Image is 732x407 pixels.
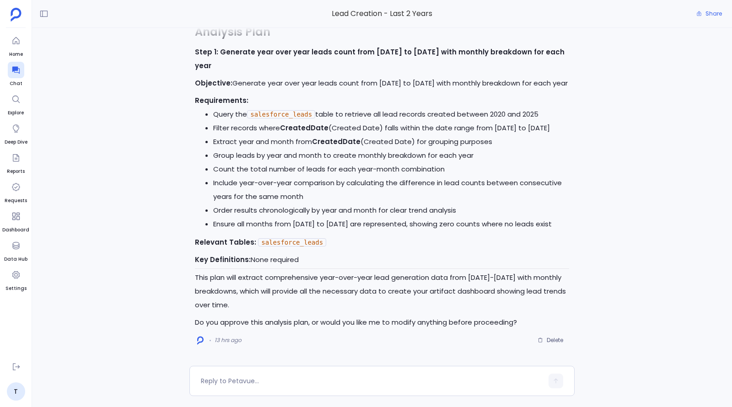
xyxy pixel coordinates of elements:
[213,203,569,217] li: Order results chronologically by year and month for clear trend analysis
[197,336,204,345] img: logo
[5,120,27,146] a: Deep Dive
[691,7,727,20] button: Share
[213,162,569,176] li: Count the total number of leads for each year-month combination
[8,51,24,58] span: Home
[195,237,256,247] strong: Relevant Tables:
[312,137,361,146] strong: CreatedDate
[8,109,24,117] span: Explore
[195,316,569,329] p: Do you approve this analysis plan, or would you like me to modify anything before proceeding?
[5,197,27,204] span: Requests
[195,271,569,312] p: This plan will extract comprehensive year-over-year lead generation data from [DATE]-[DATE] with ...
[213,107,569,121] li: Query the table to retrieve all lead records created between 2020 and 2025
[195,78,232,88] strong: Objective:
[195,255,251,264] strong: Key Definitions:
[195,76,569,90] p: Generate year over year leads count from [DATE] to [DATE] with monthly breakdown for each year
[4,256,27,263] span: Data Hub
[7,150,25,175] a: Reports
[213,217,569,231] li: Ensure all months from [DATE] to [DATE] are represented, showing zero counts where no leads exist
[7,168,25,175] span: Reports
[8,91,24,117] a: Explore
[2,226,29,234] span: Dashboard
[213,135,569,149] li: Extract year and month from (Created Date) for grouping purposes
[705,10,722,17] span: Share
[213,176,569,203] li: Include year-over-year comparison by calculating the difference in lead counts between consecutiv...
[11,8,22,21] img: petavue logo
[4,237,27,263] a: Data Hub
[195,253,569,267] p: None required
[5,179,27,204] a: Requests
[5,285,27,292] span: Settings
[215,337,242,344] span: 13 hrs ago
[7,382,25,401] a: T
[547,337,563,344] span: Delete
[8,62,24,87] a: Chat
[213,149,569,162] li: Group leads by year and month to create monthly breakdown for each year
[8,32,24,58] a: Home
[532,333,569,347] button: Delete
[280,123,328,133] strong: CreatedDate
[189,8,575,20] span: Lead Creation - Last 2 Years
[5,267,27,292] a: Settings
[195,47,565,70] strong: Step 1: Generate year over year leads count from [DATE] to [DATE] with monthly breakdown for each...
[8,80,24,87] span: Chat
[213,121,569,135] li: Filter records where (Created Date) falls within the date range from [DATE] to [DATE]
[195,96,248,105] strong: Requirements:
[2,208,29,234] a: Dashboard
[5,139,27,146] span: Deep Dive
[247,110,315,118] code: salesforce_leads
[258,238,326,246] code: salesforce_leads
